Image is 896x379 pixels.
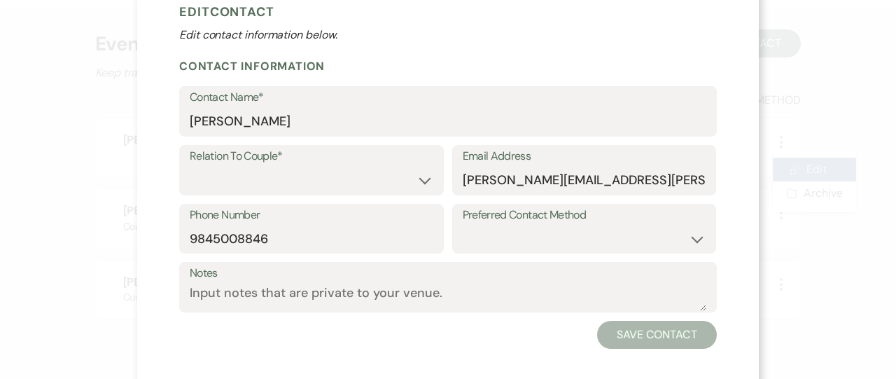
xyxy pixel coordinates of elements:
label: Phone Number [190,205,433,226]
p: Edit contact information below. [179,27,717,43]
input: First and Last Name [190,108,706,135]
label: Relation To Couple* [190,146,433,167]
label: Contact Name* [190,88,706,108]
label: Email Address [463,146,706,167]
button: Save Contact [597,321,717,349]
h2: Contact Information [179,59,717,74]
h1: Edit Contact [179,1,717,22]
label: Notes [190,263,706,284]
label: Preferred Contact Method [463,205,706,226]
